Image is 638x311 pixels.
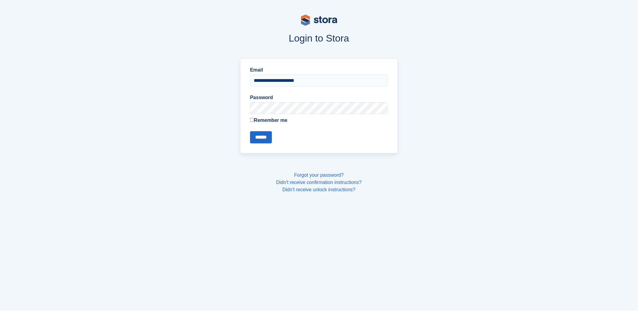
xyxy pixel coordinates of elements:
label: Email [250,66,388,74]
a: Didn't receive confirmation instructions? [276,180,362,185]
label: Remember me [250,117,388,124]
input: Remember me [250,118,254,122]
label: Password [250,94,388,101]
a: Forgot your password? [294,172,344,178]
a: Didn't receive unlock instructions? [283,187,355,192]
h1: Login to Stora [125,33,514,44]
img: stora-logo-53a41332b3708ae10de48c4981b4e9114cc0af31d8433b30ea865607fb682f29.svg [301,15,337,26]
